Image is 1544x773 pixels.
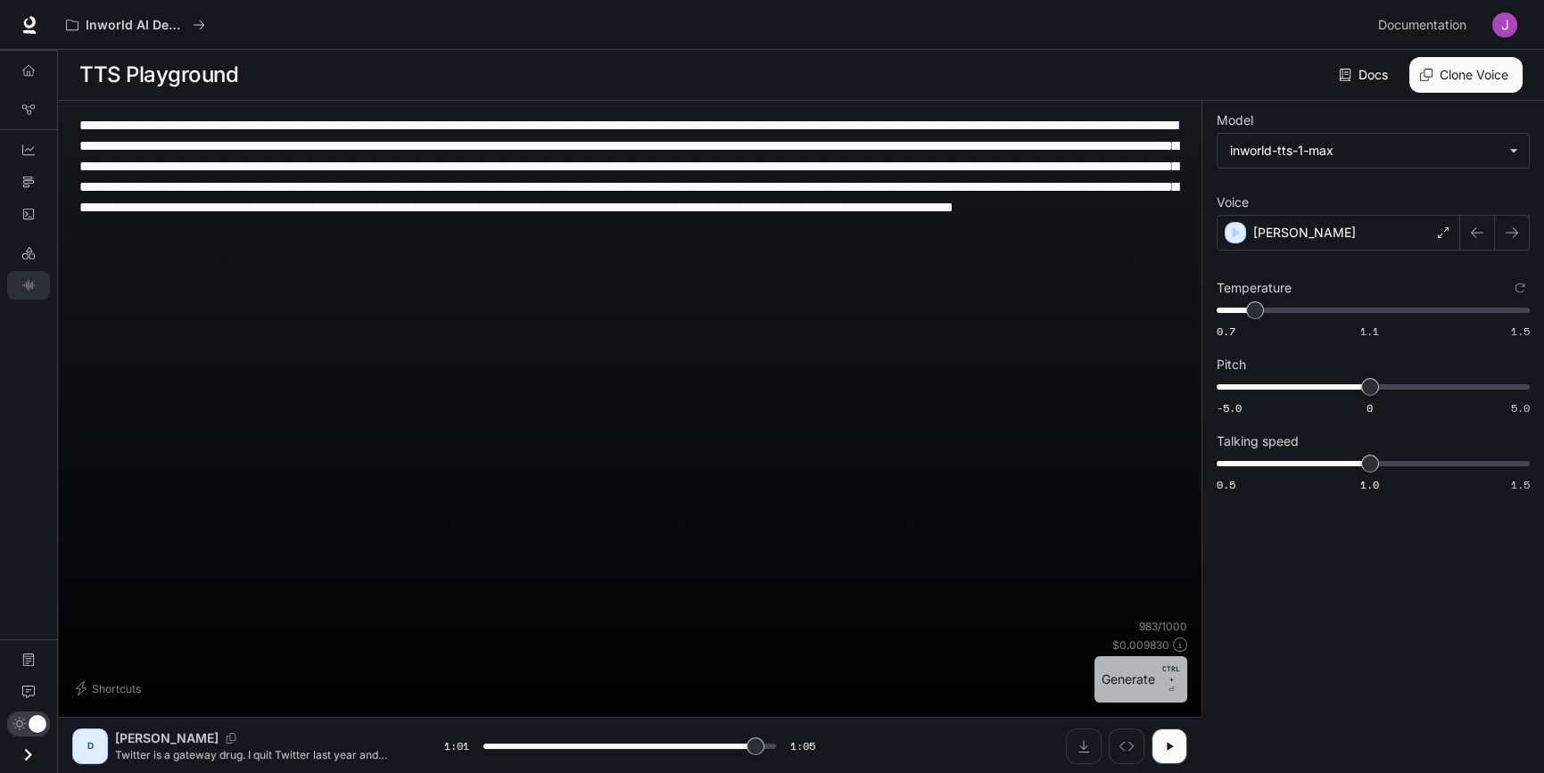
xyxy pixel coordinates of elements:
[1217,477,1235,492] span: 0.5
[1162,663,1180,685] p: CTRL +
[58,7,213,43] button: All workspaces
[1378,14,1466,37] span: Documentation
[1366,400,1373,415] span: 0
[7,200,50,228] a: Logs
[1112,637,1169,653] p: $ 0.009830
[1360,324,1379,339] span: 1.1
[1217,400,1242,415] span: -5.0
[8,736,48,773] button: Open drawer
[1139,619,1187,634] p: 983 / 1000
[7,678,50,706] a: Feedback
[1409,57,1523,93] button: Clone Voice
[1217,358,1246,371] p: Pitch
[1217,114,1253,127] p: Model
[790,737,815,755] span: 1:05
[1217,196,1249,209] p: Voice
[7,239,50,267] a: LLM Playground
[72,674,148,703] button: Shortcuts
[1487,7,1523,43] button: User avatar
[1230,142,1500,160] div: inworld-tts-1-max
[7,136,50,164] a: Dashboards
[7,95,50,124] a: Graph Registry
[1066,728,1102,764] button: Download audio
[1360,477,1379,492] span: 1.0
[86,18,186,33] p: Inworld AI Demos
[7,271,50,300] a: TTS Playground
[1511,324,1530,339] span: 1.5
[1217,435,1299,448] p: Talking speed
[7,56,50,85] a: Overview
[1371,7,1480,43] a: Documentation
[76,732,104,761] div: D
[1217,324,1235,339] span: 0.7
[1492,12,1517,37] img: User avatar
[29,713,46,733] span: Dark mode toggle
[1217,282,1292,294] p: Temperature
[79,57,238,93] h1: TTS Playground
[1109,728,1144,764] button: Inspect
[1094,656,1187,703] button: GenerateCTRL +⏎
[1511,400,1530,415] span: 5.0
[7,168,50,196] a: Traces
[219,733,244,744] button: Copy Voice ID
[1162,663,1180,695] p: ⏎
[115,729,219,747] p: [PERSON_NAME]
[1218,134,1529,168] div: inworld-tts-1-max
[444,737,469,755] span: 1:01
[1511,477,1530,492] span: 1.5
[115,747,401,762] p: Twitter is a gateway drug. I quit Twitter last year and took it off my phone. I am who I am now b...
[7,646,50,674] a: Documentation
[1253,224,1356,242] p: [PERSON_NAME]
[1510,278,1530,298] button: Reset to default
[1335,57,1395,93] a: Docs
